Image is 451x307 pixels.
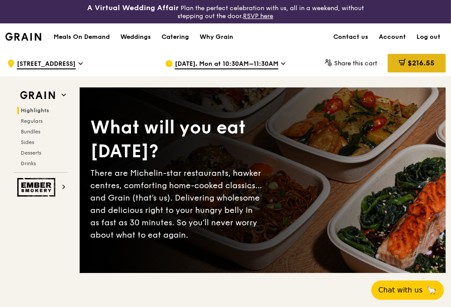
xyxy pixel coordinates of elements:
a: RSVP here [243,12,273,20]
a: Contact us [328,24,374,50]
div: Plan the perfect celebration with us, all in a weekend, without stepping out the door. [75,4,376,20]
span: Sides [21,139,34,145]
a: Catering [156,24,194,50]
span: Share this cart [334,60,377,67]
div: What will you eat [DATE]? [90,116,263,163]
img: Grain web logo [17,87,58,103]
button: Chat with us🦙 [371,280,444,300]
span: $216.55 [408,59,435,67]
span: Chat with us [378,285,423,296]
span: Highlights [21,107,49,114]
img: Ember Smokery web logo [17,178,58,197]
div: Catering [162,24,189,50]
span: [STREET_ADDRESS] [17,60,76,69]
a: Why Grain [194,24,239,50]
span: Regulars [21,118,42,124]
img: Grain [5,33,41,41]
span: Bundles [21,129,40,135]
div: There are Michelin-star restaurants, hawker centres, comforting home-cooked classics… and Grain (... [90,167,263,241]
span: Desserts [21,150,41,156]
span: Drinks [21,160,36,167]
a: Weddings [115,24,156,50]
div: Weddings [120,24,151,50]
h3: A Virtual Wedding Affair [87,4,179,12]
span: [DATE], Mon at 10:30AM–11:30AM [175,60,278,69]
a: GrainGrain [5,23,41,49]
a: Account [374,24,411,50]
span: 🦙 [426,285,437,296]
h1: Meals On Demand [54,33,110,42]
div: Why Grain [200,24,233,50]
a: Log out [411,24,446,50]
